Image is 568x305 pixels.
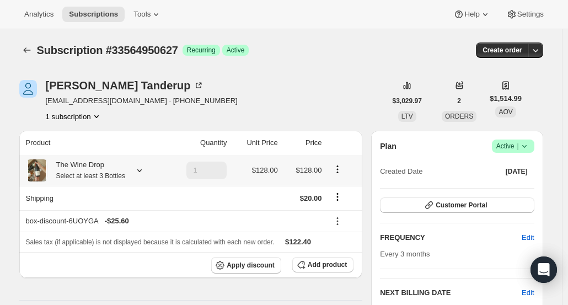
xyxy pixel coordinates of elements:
button: Subscriptions [19,42,35,58]
div: box-discount-6UOYGA [26,216,322,227]
button: Edit [522,287,534,298]
button: $3,029.97 [386,93,428,109]
span: - $25.60 [105,216,129,227]
span: Every 3 months [380,250,430,258]
span: 2 [457,97,461,105]
span: [DATE] [506,167,528,176]
span: Sales tax (if applicable) is not displayed because it is calculated with each new order. [26,238,275,246]
span: LTV [401,113,413,120]
button: Tools [127,7,168,22]
h2: NEXT BILLING DATE [380,287,522,298]
button: Shipping actions [329,191,346,203]
h2: FREQUENCY [380,232,522,243]
h2: Plan [380,141,396,152]
button: Customer Portal [380,197,534,213]
button: Analytics [18,7,60,22]
span: Tools [133,10,151,19]
span: Created Date [380,166,422,177]
span: Customer Portal [436,201,487,210]
span: Analytics [24,10,53,19]
button: [DATE] [499,164,534,179]
span: Help [464,10,479,19]
button: Subscriptions [62,7,125,22]
span: Recurring [187,46,216,55]
button: 2 [451,93,468,109]
button: Product actions [46,111,102,122]
th: Shipping [19,186,167,210]
span: Active [227,46,245,55]
button: Product actions [329,163,346,175]
small: Select at least 3 Bottles [56,172,125,180]
span: AOV [499,108,512,116]
span: $1,514.99 [490,93,522,104]
span: Edit [522,232,534,243]
span: $122.40 [285,238,311,246]
th: Unit Price [230,131,281,155]
th: Price [281,131,325,155]
span: Active [496,141,530,152]
span: Add product [308,260,347,269]
div: The Wine Drop [48,159,125,181]
span: Create order [483,46,522,55]
span: ORDERS [445,113,473,120]
span: $20.00 [300,194,322,202]
span: $3,029.97 [393,97,422,105]
button: Edit [515,229,540,247]
button: Settings [500,7,550,22]
span: Settings [517,10,544,19]
span: Subscription #33564950627 [37,44,178,56]
span: | [517,142,518,151]
div: [PERSON_NAME] Tanderup [46,80,204,91]
button: Add product [292,257,353,272]
button: Help [447,7,497,22]
th: Quantity [167,131,231,155]
span: $128.00 [296,166,322,174]
th: Product [19,131,167,155]
div: Open Intercom Messenger [531,256,557,283]
span: Subscriptions [69,10,118,19]
span: Steen Tanderup [19,80,37,98]
button: Apply discount [211,257,281,274]
button: Create order [476,42,528,58]
span: [EMAIL_ADDRESS][DOMAIN_NAME] · [PHONE_NUMBER] [46,95,238,106]
span: $128.00 [252,166,278,174]
span: Apply discount [227,261,275,270]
